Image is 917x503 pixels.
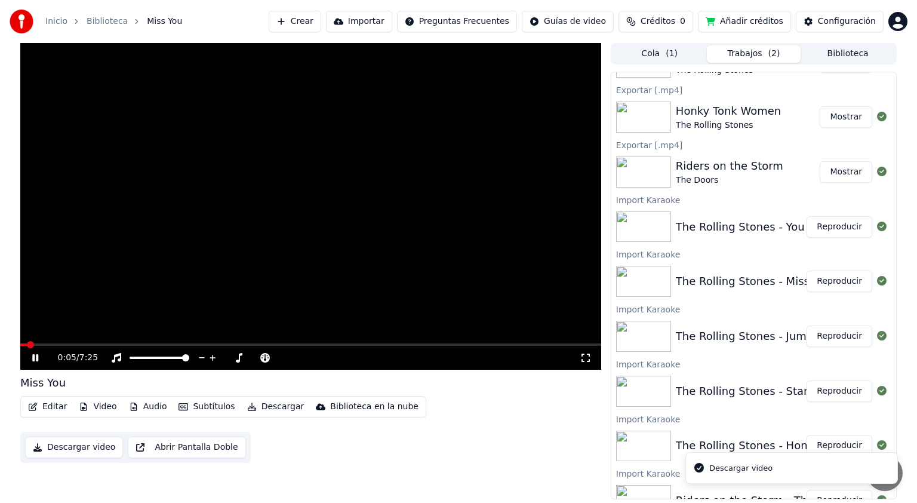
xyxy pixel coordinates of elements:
[124,398,172,415] button: Audio
[807,326,872,347] button: Reproducir
[666,48,678,60] span: ( 1 )
[128,437,245,458] button: Abrir Pantalla Doble
[611,412,896,426] div: Import Karaoke
[23,398,72,415] button: Editar
[611,357,896,371] div: Import Karaoke
[680,16,685,27] span: 0
[522,11,614,32] button: Guías de video
[147,16,182,27] span: Miss You
[611,466,896,480] div: Import Karaoke
[801,45,895,63] button: Biblioteca
[87,16,128,27] a: Biblioteca
[676,383,909,400] div: The Rolling Stones - Start Me Up - OFFICIAL
[611,302,896,316] div: Import Karaoke
[25,437,123,458] button: Descargar video
[698,11,791,32] button: Añadir créditos
[676,119,781,131] div: The Rolling Stones
[79,352,98,364] span: 7:25
[58,352,87,364] div: /
[618,11,693,32] button: Créditos0
[676,174,783,186] div: The Doors
[676,437,891,454] div: The Rolling Stones - Honky Tonk Women
[326,11,392,32] button: Importar
[611,82,896,97] div: Exportar [.mp4]
[676,103,781,119] div: Honky Tonk Women
[641,16,675,27] span: Créditos
[58,352,76,364] span: 0:05
[709,462,773,474] div: Descargar video
[707,45,801,63] button: Trabajos
[269,11,321,32] button: Crear
[397,11,517,32] button: Preguntas Frecuentes
[807,271,872,292] button: Reproducir
[820,106,872,128] button: Mostrar
[807,216,872,238] button: Reproducir
[174,398,239,415] button: Subtítulos
[611,247,896,261] div: Import Karaoke
[613,45,707,63] button: Cola
[807,381,872,402] button: Reproducir
[45,16,67,27] a: Inicio
[796,11,884,32] button: Configuración
[820,161,872,183] button: Mostrar
[10,10,33,33] img: youka
[676,158,783,174] div: Riders on the Storm
[611,137,896,152] div: Exportar [.mp4]
[611,192,896,207] div: Import Karaoke
[330,401,419,413] div: Biblioteca en la nube
[74,398,121,415] button: Video
[768,48,780,60] span: ( 2 )
[20,375,66,391] div: Miss You
[807,435,872,456] button: Reproducir
[242,398,309,415] button: Descargar
[45,16,182,27] nav: breadcrumb
[818,16,876,27] div: Configuración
